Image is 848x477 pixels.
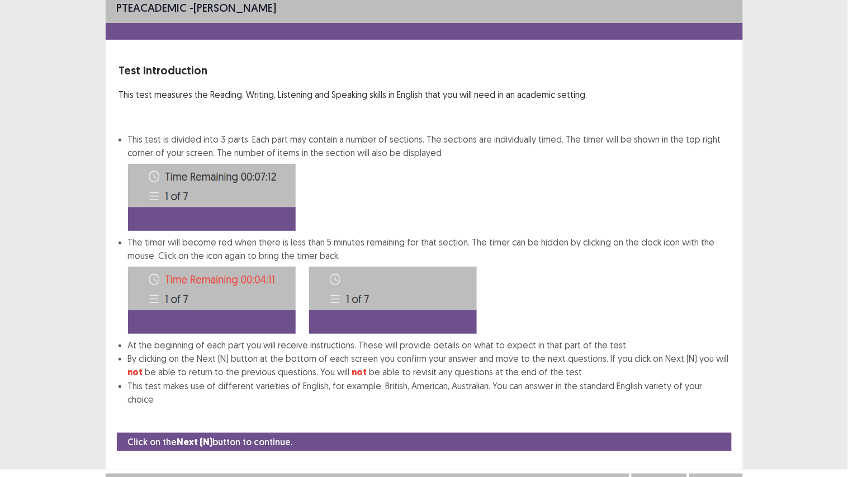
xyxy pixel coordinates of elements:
strong: Next (N) [177,436,213,448]
li: This test makes use of different varieties of English, for example, British, American, Australian... [128,379,729,406]
li: By clicking on the Next (N) button at the bottom of each screen you confirm your answer and move ... [128,352,729,379]
p: Test Introduction [119,62,729,79]
li: This test is divided into 3 parts. Each part may contain a number of sections. The sections are i... [128,133,729,231]
strong: not [352,366,367,378]
p: Click on the button to continue. [128,435,293,449]
span: PTE academic [117,1,187,15]
img: Time-image [309,267,477,334]
strong: not [128,366,143,378]
img: Time-image [128,267,296,334]
li: At the beginning of each part you will receive instructions. These will provide details on what t... [128,338,729,352]
p: This test measures the Reading, Writing, Listening and Speaking skills in English that you will n... [119,88,729,101]
li: The timer will become red when there is less than 5 minutes remaining for that section. The timer... [128,235,729,338]
img: Time-image [128,164,296,231]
